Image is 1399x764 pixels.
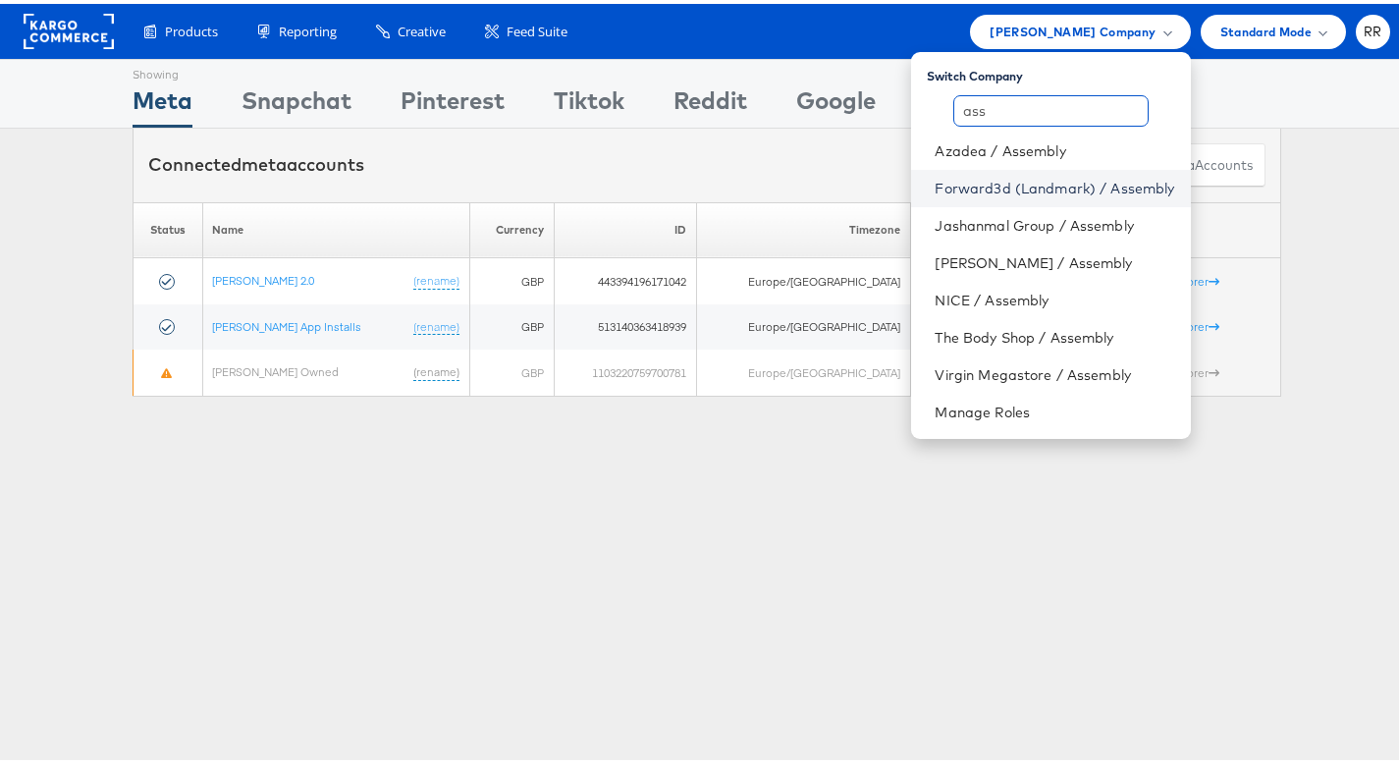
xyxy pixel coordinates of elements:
th: Currency [469,198,555,254]
div: Snapchat [242,80,351,124]
a: (rename) [413,360,459,377]
td: GBP [469,346,555,392]
div: Pinterest [401,80,505,124]
div: Tiktok [554,80,624,124]
span: Standard Mode [1220,18,1312,38]
input: Search [953,91,1149,123]
span: Products [165,19,218,37]
a: NICE / Assembly [935,287,1174,306]
td: GBP [469,300,555,347]
div: Reddit [673,80,747,124]
td: Europe/[GEOGRAPHIC_DATA] [696,254,910,300]
div: Switch Company [927,56,1190,81]
a: (rename) [413,315,459,332]
th: Status [134,198,203,254]
a: Jashanmal Group / Assembly [935,212,1174,232]
a: [PERSON_NAME] 2.0 [213,269,315,284]
span: Feed Suite [507,19,567,37]
td: GBP [469,254,555,300]
span: RR [1364,22,1382,34]
a: [PERSON_NAME] / Assembly [935,249,1174,269]
span: Reporting [279,19,337,37]
a: [PERSON_NAME] Owned [213,360,340,375]
a: (rename) [413,269,459,286]
a: The Body Shop / Assembly [935,324,1174,344]
div: Connected accounts [148,148,364,174]
td: Europe/[GEOGRAPHIC_DATA] [696,346,910,392]
td: 1103220759700781 [555,346,697,392]
span: Creative [398,19,446,37]
a: Forward3d (Landmark) / Assembly [935,175,1174,194]
th: Timezone [696,198,910,254]
span: meta [242,149,287,172]
a: Virgin Megastore / Assembly [935,361,1174,381]
div: Showing [133,56,192,80]
td: Europe/[GEOGRAPHIC_DATA] [696,300,910,347]
div: Google [796,80,876,124]
th: Name [202,198,469,254]
a: [PERSON_NAME] App Installs [213,315,362,330]
td: 443394196171042 [555,254,697,300]
a: Azadea / Assembly [935,137,1174,157]
a: Manage Roles [935,400,1030,417]
div: Meta [133,80,192,124]
th: ID [555,198,697,254]
td: 513140363418939 [555,300,697,347]
span: [PERSON_NAME] Company [990,18,1156,38]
